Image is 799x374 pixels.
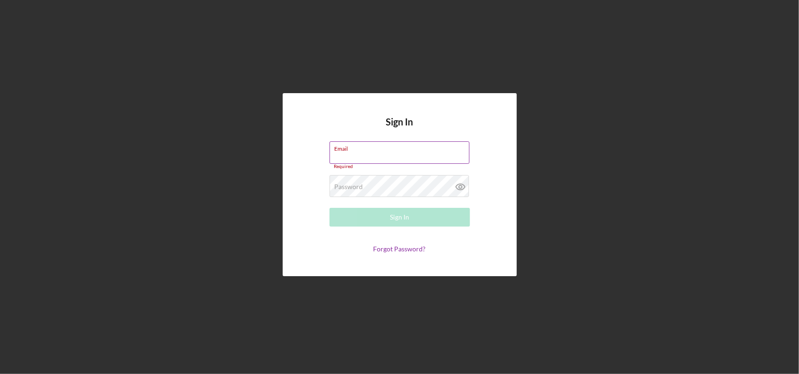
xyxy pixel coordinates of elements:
[335,142,469,152] label: Email
[330,208,470,227] button: Sign In
[390,208,409,227] div: Sign In
[330,164,470,169] div: Required
[335,183,363,191] label: Password
[386,117,413,141] h4: Sign In
[374,245,426,253] a: Forgot Password?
